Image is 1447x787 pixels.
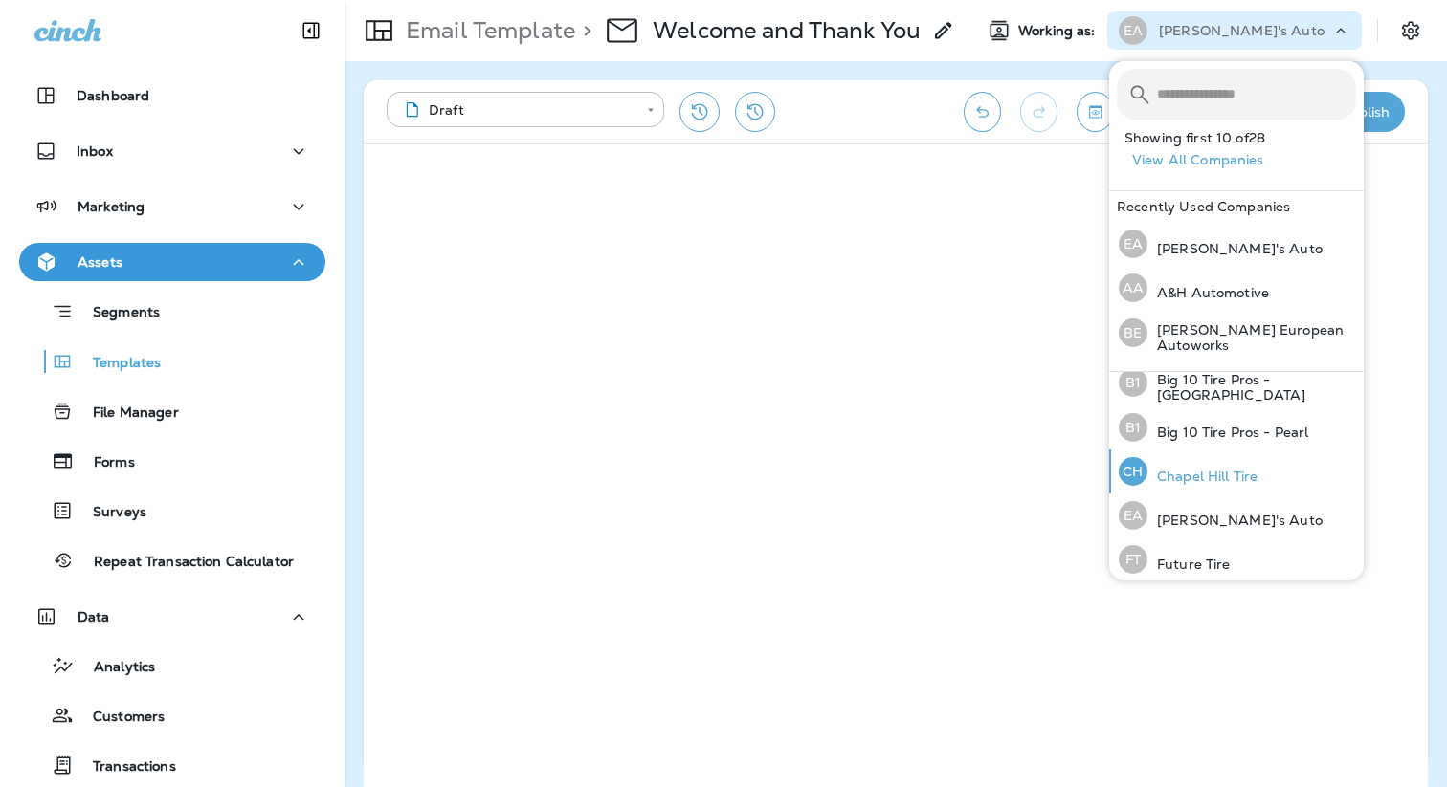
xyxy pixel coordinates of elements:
[1119,273,1147,302] div: AA
[75,454,135,472] p: Forms
[398,16,575,45] p: Email Template
[19,645,325,686] button: Analytics
[19,132,325,170] button: Inbox
[78,609,110,624] p: Data
[19,598,325,636] button: Data
[19,391,325,431] button: File Manager
[75,659,155,677] p: Analytics
[735,92,775,132] button: View Changelog
[575,16,591,45] p: >
[19,187,325,226] button: Marketing
[1147,513,1323,528] p: [PERSON_NAME]'s Auto
[679,92,720,132] button: Restore from previous version
[75,554,294,572] p: Repeat Transaction Calculator
[19,540,325,580] button: Repeat Transaction Calculator
[19,243,325,281] button: Assets
[1147,241,1323,256] p: [PERSON_NAME]'s Auto
[1147,557,1231,572] p: Future Tire
[1077,92,1114,132] button: Toggle preview
[1147,469,1258,484] p: Chapel Hill Tire
[19,77,325,115] button: Dashboard
[1119,230,1147,258] div: EA
[1109,537,1364,581] button: FTFuture Tire
[1159,23,1325,38] p: [PERSON_NAME]'s Auto
[19,695,325,735] button: Customers
[1109,191,1364,222] div: Recently Used Companies
[1119,545,1147,574] div: FT
[74,404,179,423] p: File Manager
[1109,266,1364,310] button: AAA&H Automotive
[1124,145,1364,175] button: View All Companies
[1109,360,1364,405] button: B1Big 10 Tire Pros - [GEOGRAPHIC_DATA]
[74,758,176,776] p: Transactions
[1109,449,1364,493] button: CHChapel Hill Tire
[1147,322,1356,353] p: [PERSON_NAME] European Autoworks
[77,88,149,103] p: Dashboard
[19,291,325,332] button: Segments
[19,745,325,785] button: Transactions
[1119,368,1147,397] div: B1
[77,143,113,159] p: Inbox
[19,341,325,382] button: Templates
[1119,457,1147,486] div: CH
[1109,310,1364,356] button: BE[PERSON_NAME] European Autoworks
[1147,425,1308,440] p: Big 10 Tire Pros - Pearl
[653,16,921,45] p: Welcome and Thank You
[1124,130,1364,145] p: Showing first 10 of 28
[1147,372,1356,403] p: Big 10 Tire Pros - [GEOGRAPHIC_DATA]
[1109,405,1364,449] button: B1Big 10 Tire Pros - Pearl
[1393,13,1428,48] button: Settings
[78,254,122,270] p: Assets
[78,199,145,214] p: Marketing
[74,304,160,323] p: Segments
[1119,318,1147,347] div: BE
[74,504,146,522] p: Surveys
[1109,222,1364,266] button: EA[PERSON_NAME]'s Auto
[19,441,325,481] button: Forms
[964,92,1001,132] button: Undo
[1018,23,1100,39] span: Working as:
[400,100,634,120] div: Draft
[1119,501,1147,530] div: EA
[284,11,338,50] button: Collapse Sidebar
[74,355,161,373] p: Templates
[1119,16,1147,45] div: EA
[1109,493,1364,537] button: EA[PERSON_NAME]'s Auto
[1119,413,1147,442] div: B1
[19,491,325,531] button: Surveys
[1147,285,1269,300] p: A&H Automotive
[74,709,165,727] p: Customers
